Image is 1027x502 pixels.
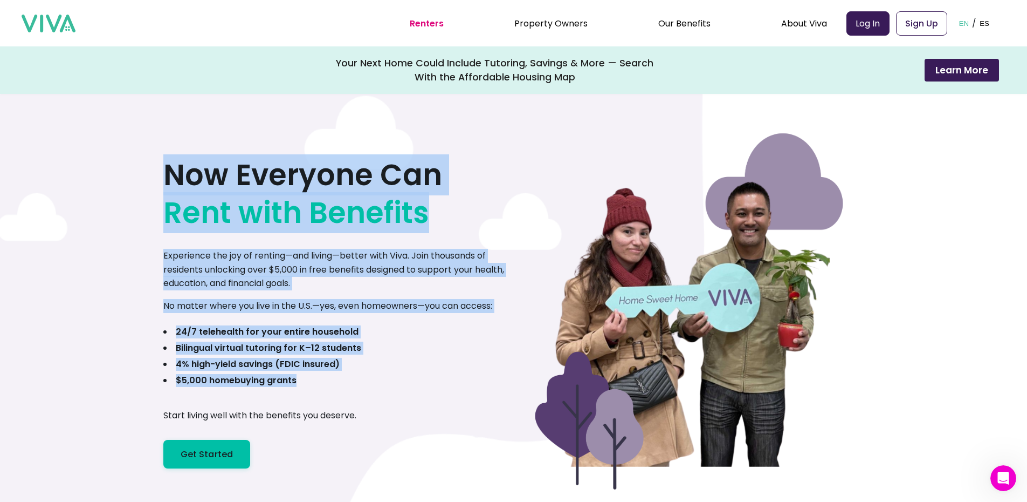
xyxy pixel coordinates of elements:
[410,17,444,30] a: Renters
[956,6,973,40] button: EN
[163,440,251,469] a: Get Started
[163,409,356,423] p: Start living well with the benefits you deserve.
[176,358,340,370] b: 4% high-yield savings (FDIC insured)
[163,156,442,232] h1: Now Everyone Can
[514,17,588,30] a: Property Owners
[896,11,947,36] a: Sign Up
[925,59,999,82] button: Learn More
[176,325,359,338] b: 24/7 telehealth for your entire household
[972,15,976,31] p: /
[781,10,827,37] div: About Viva
[658,10,711,37] div: Our Benefits
[163,194,429,232] span: Rent with Benefits
[163,249,514,290] p: Experience the joy of renting—and living—better with Viva. Join thousands of residents unlocking ...
[22,15,75,33] img: viva
[976,6,992,40] button: ES
[176,342,361,354] b: Bilingual virtual tutoring for K–12 students
[176,374,297,386] b: $5,000 homebuying grants
[163,299,492,313] p: No matter where you live in the U.S.—yes, even homeowners—you can access:
[846,11,890,36] a: Log In
[336,56,654,84] div: Your Next Home Could Include Tutoring, Savings & More — Search With the Affordable Housing Map
[990,465,1016,491] iframe: Intercom live chat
